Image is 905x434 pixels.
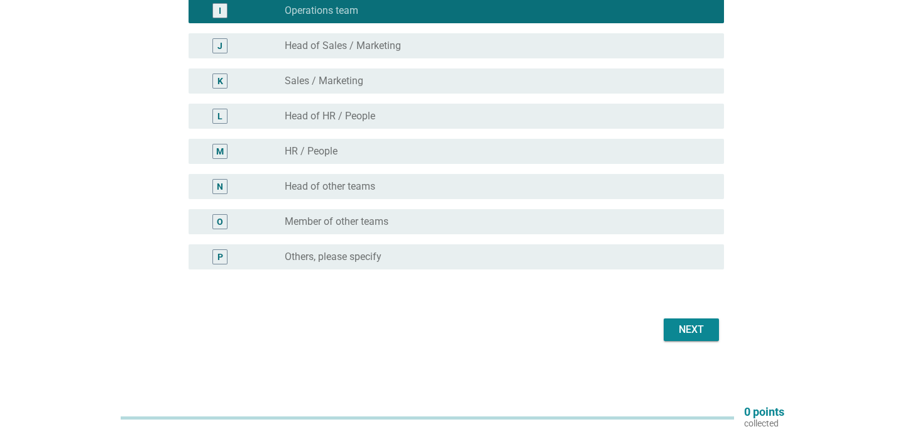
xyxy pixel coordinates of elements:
[285,251,381,263] label: Others, please specify
[285,145,337,158] label: HR / People
[217,180,223,193] div: N
[285,4,358,17] label: Operations team
[285,110,375,122] label: Head of HR / People
[217,40,222,53] div: J
[217,251,223,264] div: P
[285,180,375,193] label: Head of other teams
[285,75,363,87] label: Sales / Marketing
[217,215,223,229] div: O
[217,75,223,88] div: K
[216,145,224,158] div: M
[219,4,221,18] div: I
[674,322,709,337] div: Next
[664,318,719,341] button: Next
[285,40,401,52] label: Head of Sales / Marketing
[744,418,784,429] p: collected
[285,215,388,228] label: Member of other teams
[744,406,784,418] p: 0 points
[217,110,222,123] div: L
